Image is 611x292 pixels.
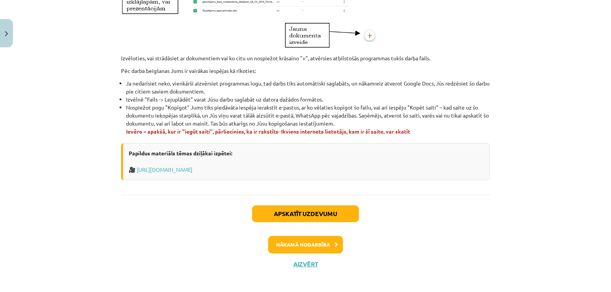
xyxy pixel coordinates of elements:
span: Ievēro – apakšā, kur ir "iegūt saiti", pārliecinies, ka ir rakstīts [126,128,278,135]
strong: Papildus materiāls tēmas dziļākai izpētei: [129,150,232,156]
strong: Ikviens interneta lietotājs, kam ir šī saite, var skatīt [281,128,410,135]
button: Aizvērt [291,260,320,268]
li: Izvēlnē "Fails -> Lejuplādēt" varat Jūsu darbu saglabāt uz datora dažādos formātos. [126,95,490,103]
span: – [278,128,410,135]
p: Izvēloties, vai strādāsiet ar dokumentiem vai ko citu un nospiežot krāsaino "+", atvērsies atbils... [121,54,490,62]
li: Ja nedarīsiet neko, vienkārši aizvērsiet programmas logu, tad darbs tiks automātiski saglabāts, u... [126,79,490,95]
li: Nospiežot pogu "Kopīgot" Jums tiks piedāvāta iespēja ierakstīt e-pastus, ar ko vēlaties kopīgot š... [126,103,490,136]
a: [URL][DOMAIN_NAME] [137,166,192,173]
p: Pēc darba beigšanas Jums ir vairākas iespējas kā rīkoties: [121,67,490,75]
button: Nākamā nodarbība [268,236,343,253]
span: 🎥 [129,167,136,173]
button: Apskatīt uzdevumu [252,205,359,222]
img: icon-close-lesson-0947bae3869378f0d4975bcd49f059093ad1ed9edebbc8119c70593378902aed.svg [5,31,8,36]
